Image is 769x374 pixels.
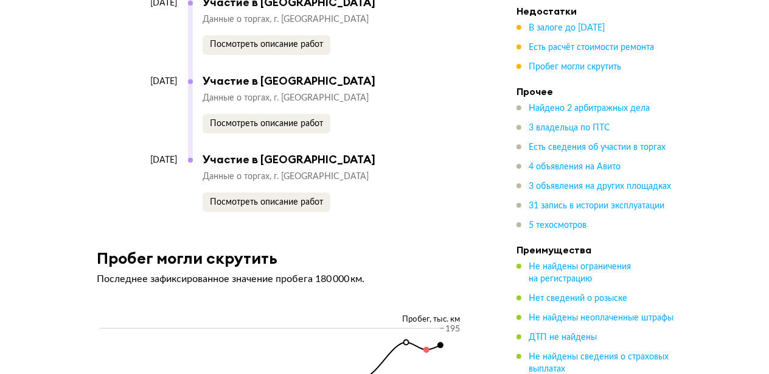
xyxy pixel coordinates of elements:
span: 4 объявления на Авито [529,163,621,171]
div: Участие в [GEOGRAPHIC_DATA] [203,74,468,88]
div: [DATE] [97,76,177,87]
button: Посмотреть описание работ [203,192,330,212]
span: Есть расчёт стоимости ремонта [529,43,654,52]
span: Посмотреть описание работ [210,198,323,206]
h4: Прочее [517,85,687,97]
span: г. [GEOGRAPHIC_DATA] [274,15,369,24]
div: [DATE] [97,155,177,166]
span: Найдено 2 арбитражных дела [529,104,650,113]
div: Участие в [GEOGRAPHIC_DATA] [203,153,468,166]
h3: Пробег могли скрутить [97,249,277,267]
span: Не найдены неоплаченные штрафы [529,314,673,322]
span: Данные о торгах [203,94,274,102]
span: Есть сведения об участии в торгах [529,143,666,152]
span: Данные о торгах [203,172,274,181]
span: Посмотреть описание работ [210,119,323,128]
span: Не найдены ограничения на регистрацию [529,263,631,283]
span: ДТП не найдены [529,333,597,342]
span: 3 владельца по ПТС [529,124,610,132]
button: Посмотреть описание работ [203,114,330,133]
div: Пробег, тыс. км [97,314,480,325]
h4: Преимущества [517,244,687,256]
span: г. [GEOGRAPHIC_DATA] [274,94,369,102]
button: Посмотреть описание работ [203,35,330,55]
span: 31 запись в истории эксплуатации [529,202,664,210]
span: 5 техосмотров [529,221,586,230]
span: В залоге до [DATE] [529,24,605,32]
span: г. [GEOGRAPHIC_DATA] [274,172,369,181]
tspan: 195 [445,325,460,333]
span: Не найдены сведения о страховых выплатах [529,353,669,373]
span: Нет сведений о розыске [529,294,627,303]
p: Последнее зафиксированное значение пробега 180 000 км. [97,273,480,285]
h4: Недостатки [517,5,687,17]
span: 3 объявления на других площадках [529,182,671,191]
span: Пробег могли скрутить [529,63,621,71]
span: Данные о торгах [203,15,274,24]
span: Посмотреть описание работ [210,40,323,49]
